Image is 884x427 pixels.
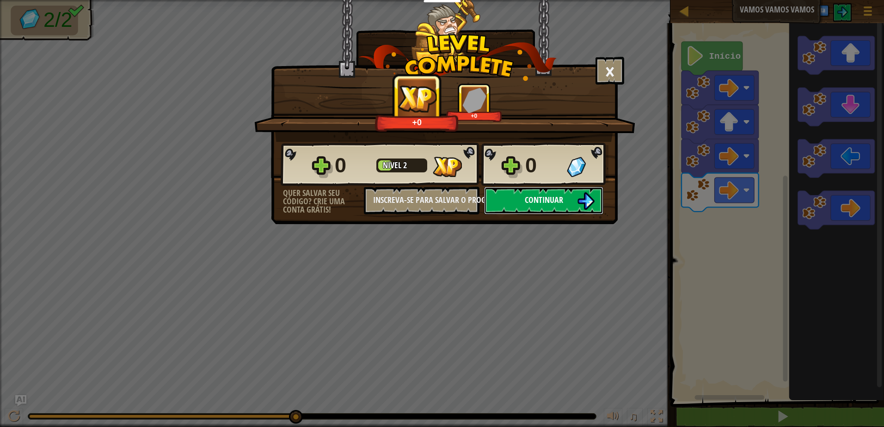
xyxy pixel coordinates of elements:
[335,151,371,180] div: 0
[383,159,403,171] span: Nível
[448,112,500,119] div: +0
[358,34,557,81] img: level_complete.png
[484,187,603,214] button: Continuar
[595,57,624,85] button: ×
[577,192,595,210] img: Continuar
[364,187,479,214] button: Inscreva-se para salvar o progresso
[433,157,462,177] img: XP Ganho
[525,151,561,180] div: 0
[398,85,436,112] img: XP Ganho
[283,189,364,214] div: Quer salvar seu código? Crie uma conta grátis!
[567,157,586,177] img: Gemas Ganhas
[378,117,456,128] div: +0
[462,87,486,113] img: Gemas Ganhas
[403,159,407,171] span: 2
[525,194,563,206] span: Continuar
